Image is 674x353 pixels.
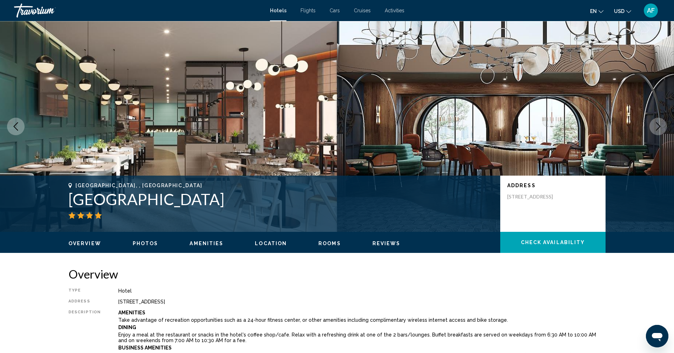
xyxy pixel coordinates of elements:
button: Check Availability [500,232,606,253]
a: Cars [330,8,340,13]
button: Amenities [190,240,223,247]
span: [GEOGRAPHIC_DATA], , [GEOGRAPHIC_DATA] [75,183,203,188]
button: Previous image [7,118,25,135]
button: Rooms [318,240,341,247]
a: Flights [300,8,316,13]
div: [STREET_ADDRESS] [118,299,606,305]
h1: [GEOGRAPHIC_DATA] [68,190,493,208]
span: en [590,8,597,14]
div: Type [68,288,101,294]
span: Check Availability [521,240,585,246]
p: Take advantage of recreation opportunities such as a 24-hour fitness center, or other amenities i... [118,317,606,323]
p: Enjoy a meal at the restaurant or snacks in the hotel's coffee shop/cafe. Relax with a refreshing... [118,332,606,343]
button: Change language [590,6,603,16]
a: Activities [385,8,404,13]
span: AF [647,7,655,14]
b: Dining [118,325,136,330]
b: Business Amenities [118,345,172,351]
button: Change currency [614,6,631,16]
p: Address [507,183,599,188]
button: Next image [649,118,667,135]
h2: Overview [68,267,606,281]
button: Location [255,240,287,247]
p: [STREET_ADDRESS] [507,194,563,200]
button: Photos [133,240,158,247]
a: Hotels [270,8,286,13]
iframe: Button to launch messaging window [646,325,668,347]
span: USD [614,8,625,14]
button: User Menu [642,3,660,18]
div: Hotel [118,288,606,294]
b: Amenities [118,310,145,315]
a: Travorium [14,4,263,18]
div: Address [68,299,101,305]
a: Cruises [354,8,371,13]
button: Overview [68,240,101,247]
button: Reviews [372,240,401,247]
